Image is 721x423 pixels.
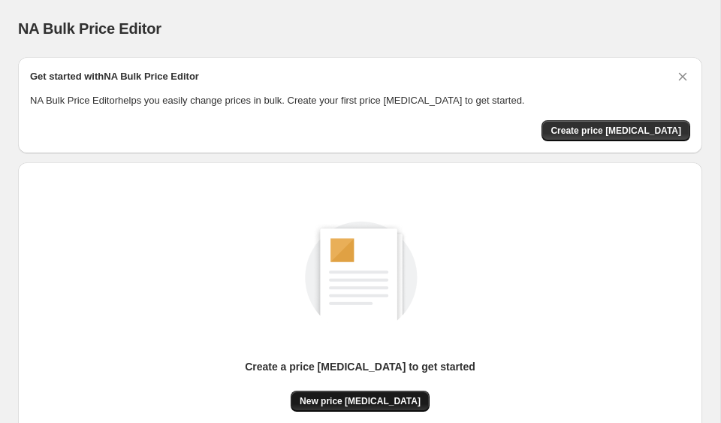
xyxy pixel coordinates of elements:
[18,20,161,37] span: NA Bulk Price Editor
[300,395,421,407] span: New price [MEDICAL_DATA]
[30,93,690,108] p: NA Bulk Price Editor helps you easily change prices in bulk. Create your first price [MEDICAL_DAT...
[675,69,690,84] button: Dismiss card
[551,125,681,137] span: Create price [MEDICAL_DATA]
[291,391,430,412] button: New price [MEDICAL_DATA]
[245,359,475,374] p: Create a price [MEDICAL_DATA] to get started
[30,69,199,84] h2: Get started with NA Bulk Price Editor
[542,120,690,141] button: Create price change job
